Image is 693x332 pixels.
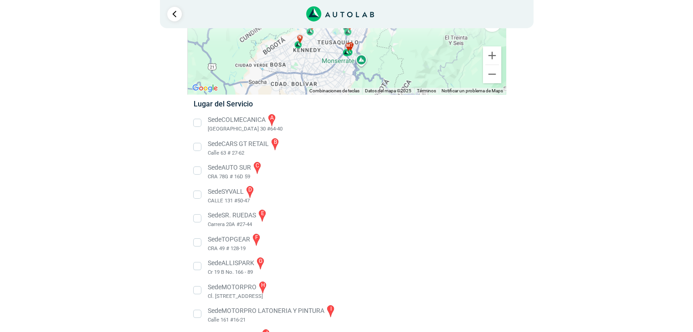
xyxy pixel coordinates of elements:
[346,43,349,49] span: m
[441,88,503,93] a: Notificar un problema de Maps
[190,82,220,94] a: Abre esta zona en Google Maps (se abre en una nueva ventana)
[190,82,220,94] img: Google
[167,7,182,21] a: Ir al paso anterior
[306,9,374,18] a: Link al sitio de autolab
[417,88,436,93] a: Términos (se abre en una nueva pestaña)
[365,88,411,93] span: Datos del mapa ©2025
[483,65,501,83] button: Reducir
[194,100,499,108] h5: Lugar del Servicio
[349,42,352,49] span: e
[298,35,301,41] span: n
[309,88,359,94] button: Combinaciones de teclas
[483,46,501,65] button: Ampliar
[348,22,351,28] span: b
